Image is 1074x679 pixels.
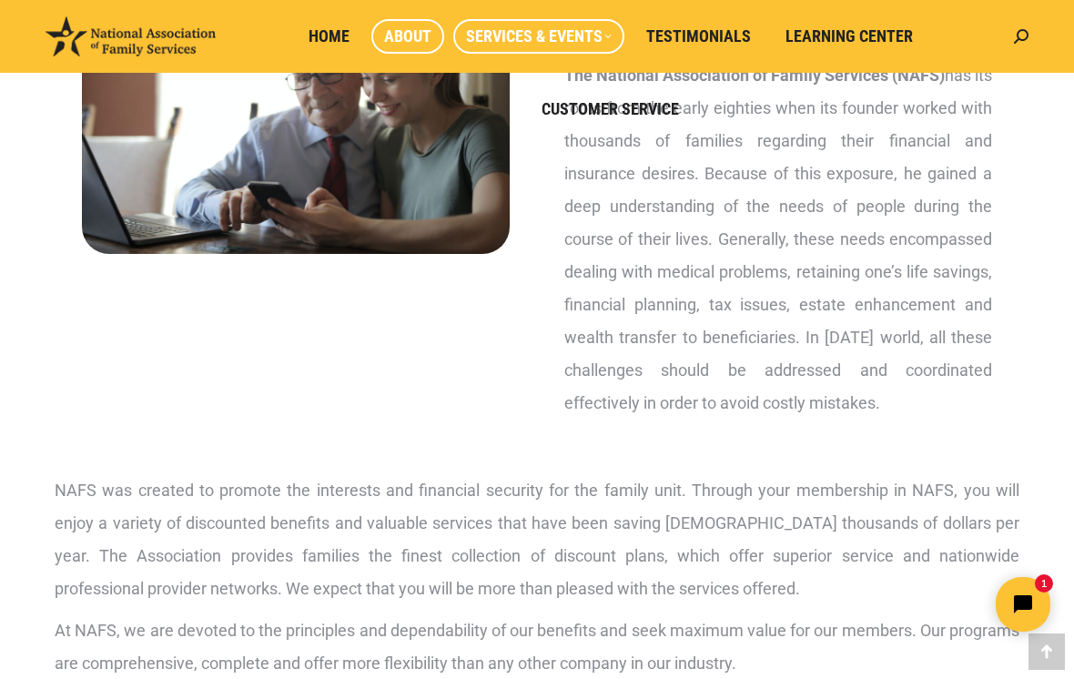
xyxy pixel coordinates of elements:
[564,66,945,85] strong: The National Association of Family Services (NAFS)
[633,19,764,54] a: Testimonials
[542,99,679,119] span: Customer Service
[785,26,913,46] span: Learning Center
[309,26,350,46] span: Home
[753,562,1066,647] iframe: Tidio Chat
[773,19,926,54] a: Learning Center
[646,26,751,46] span: Testimonials
[529,92,692,127] a: Customer Service
[55,474,1019,605] p: NAFS was created to promote the interests and financial security for the family unit. Through you...
[296,19,362,54] a: Home
[46,16,216,56] img: National Association of Family Services
[466,26,612,46] span: Services & Events
[564,59,992,420] p: has its roots from the early eighties when its founder worked with thousands of families regardin...
[384,26,431,46] span: About
[371,19,444,54] a: About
